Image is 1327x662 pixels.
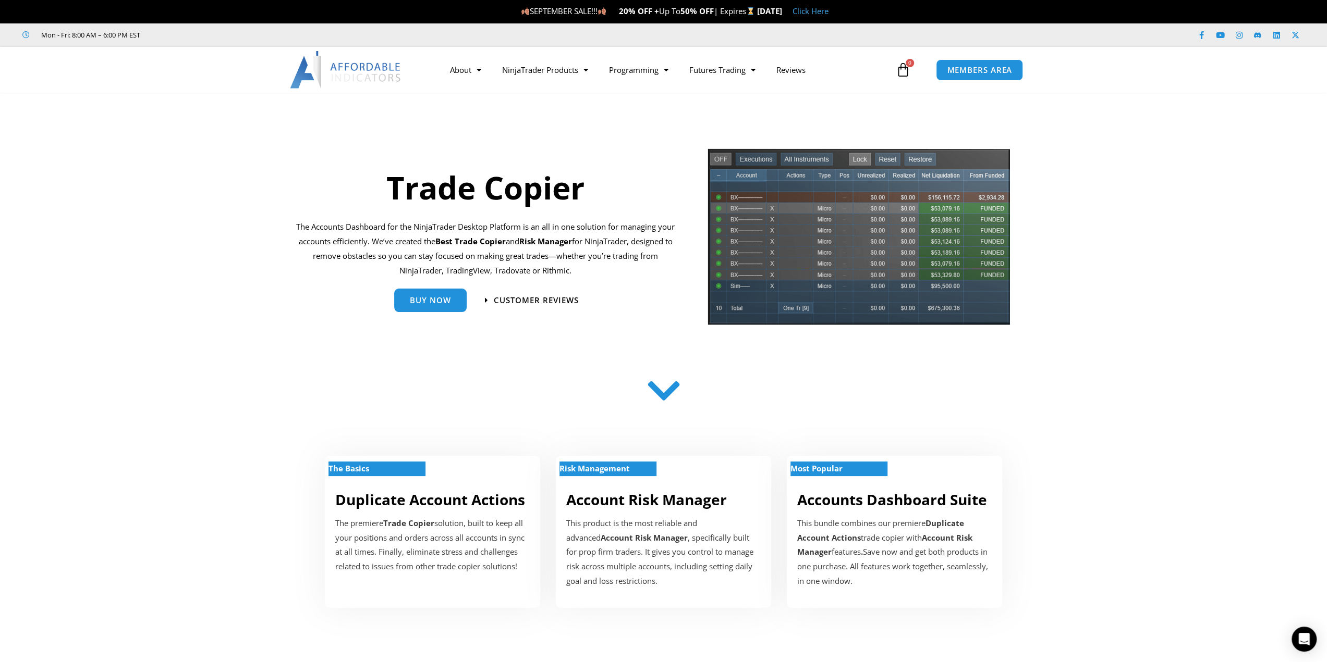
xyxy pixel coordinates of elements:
span: Mon - Fri: 8:00 AM – 6:00 PM EST [39,29,140,41]
strong: Most Popular [790,463,843,473]
a: Buy Now [394,289,467,312]
div: Open Intercom Messenger [1292,627,1317,652]
span: Customer Reviews [494,296,579,304]
a: Account Risk Manager [566,490,727,509]
strong: Risk Management [559,463,630,473]
a: Programming [599,58,679,82]
p: This product is the most reliable and advanced , specifically built for prop firm traders. It giv... [566,516,761,589]
b: Duplicate Account Actions [797,518,964,543]
span: 0 [906,59,914,67]
img: 🍂 [598,7,606,15]
strong: 20% OFF + [619,6,659,16]
a: Futures Trading [679,58,766,82]
strong: The Basics [328,463,369,473]
strong: Trade Copier [383,518,434,528]
b: Best Trade Copier [435,236,506,246]
strong: Account Risk Manager [601,532,688,543]
img: LogoAI | Affordable Indicators – NinjaTrader [290,51,402,89]
a: Accounts Dashboard Suite [797,490,987,509]
a: NinjaTrader Products [492,58,599,82]
a: Duplicate Account Actions [335,490,525,509]
span: SEPTEMBER SALE!!! Up To | Expires [521,6,757,16]
a: Reviews [766,58,816,82]
iframe: Customer reviews powered by Trustpilot [155,30,311,40]
img: ⌛ [747,7,754,15]
a: Customer Reviews [485,296,579,304]
h1: Trade Copier [296,166,675,209]
img: tradecopier | Affordable Indicators – NinjaTrader [707,147,1011,333]
div: This bundle combines our premiere trade copier with features Save now and get both products in on... [797,516,992,589]
strong: Risk Manager [519,236,572,246]
span: MEMBERS AREA [947,66,1012,74]
a: 0 [880,55,926,85]
strong: [DATE] [757,6,782,16]
a: MEMBERS AREA [936,59,1023,81]
img: 🍂 [521,7,529,15]
span: Buy Now [410,296,451,304]
a: About [440,58,492,82]
p: The premiere solution, built to keep all your positions and orders across all accounts in sync at... [335,516,530,574]
a: Click Here [793,6,829,16]
b: . [861,546,863,557]
strong: 50% OFF [680,6,714,16]
p: The Accounts Dashboard for the NinjaTrader Desktop Platform is an all in one solution for managin... [296,220,675,278]
nav: Menu [440,58,893,82]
